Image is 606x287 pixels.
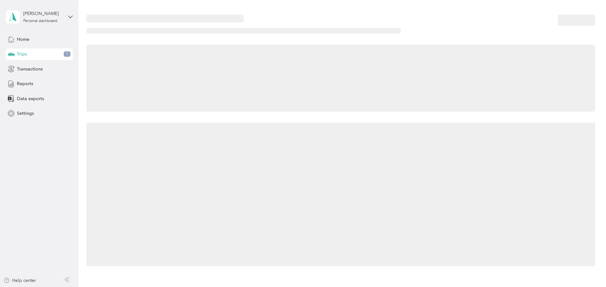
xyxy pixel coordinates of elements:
[17,80,33,87] span: Reports
[17,95,44,102] span: Data exports
[17,110,34,117] span: Settings
[17,51,27,57] span: Trips
[17,66,43,72] span: Transactions
[570,251,606,287] iframe: Everlance-gr Chat Button Frame
[23,19,57,23] div: Personal dashboard
[4,277,36,284] button: Help center
[17,36,29,43] span: Home
[64,51,70,57] span: 1
[23,10,63,17] div: [PERSON_NAME]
